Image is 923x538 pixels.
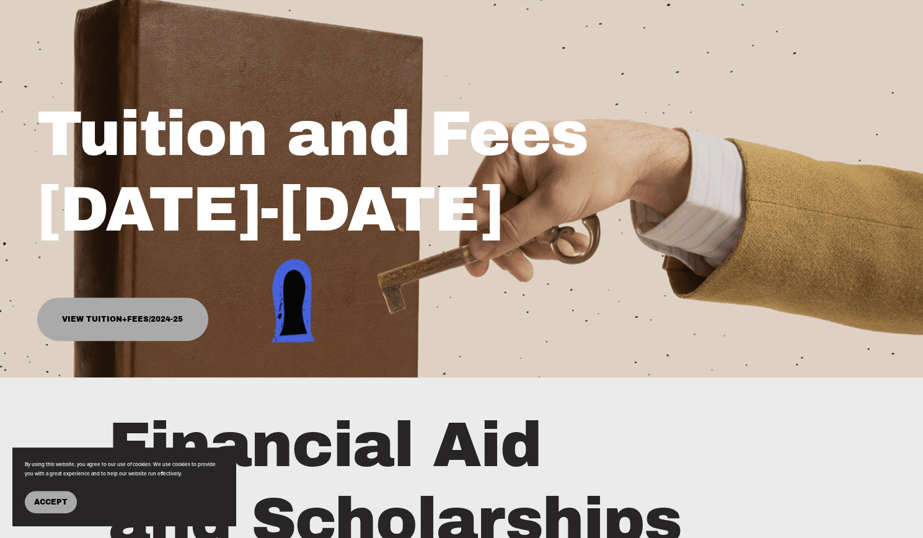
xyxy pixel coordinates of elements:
[25,491,77,513] button: Accept
[37,97,673,247] h1: Tuition and Fees [DATE]-[DATE]
[12,448,236,526] section: Cookie banner
[37,298,209,341] a: View Tuition+Fees/2024-25
[34,498,68,506] span: Accept
[25,460,223,478] p: By using this website, you agree to our use of cookies. We use cookies to provide you with a grea...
